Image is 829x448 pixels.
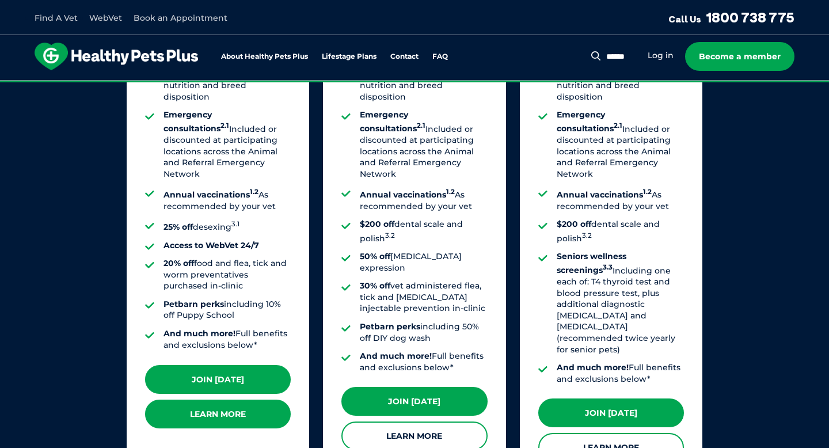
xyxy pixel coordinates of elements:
[557,187,684,212] li: As recommended by your vet
[89,13,122,23] a: WebVet
[557,219,591,229] strong: $200 off
[163,299,291,321] li: including 10% off Puppy School
[360,187,487,212] li: As recommended by your vet
[360,321,420,332] strong: Petbarn perks
[163,328,235,339] strong: And much more!
[446,188,455,196] sup: 1.2
[643,188,652,196] sup: 1.2
[163,189,258,200] strong: Annual vaccinations
[221,53,308,60] a: About Healthy Pets Plus
[432,53,448,60] a: FAQ
[231,220,239,228] sup: 3.1
[668,9,794,26] a: Call Us1800 738 775
[163,299,224,309] strong: Petbarn perks
[538,398,684,427] a: Join [DATE]
[220,122,229,130] sup: 2.1
[163,109,229,134] strong: Emergency consultations
[360,251,390,261] strong: 50% off
[557,251,626,275] strong: Seniors wellness screenings
[603,264,613,272] sup: 3.3
[417,122,425,130] sup: 2.1
[322,53,377,60] a: Lifestage Plans
[385,231,395,240] sup: 3.2
[341,387,487,416] a: Join [DATE]
[360,321,487,344] li: including 50% off DIY dog wash
[668,13,701,25] span: Call Us
[35,43,198,70] img: hpp-logo
[163,258,291,292] li: food and flea, tick and worm preventatives purchased in-clinic
[145,400,291,428] a: Learn More
[685,42,794,71] a: Become a member
[557,362,629,373] strong: And much more!
[360,251,487,274] li: [MEDICAL_DATA] expression
[589,50,603,62] button: Search
[557,251,684,355] li: Including one each of: T4 thyroid test and blood pressure test, plus additional diagnostic [MEDIC...
[360,280,487,314] li: vet administered flea, tick and [MEDICAL_DATA] injectable prevention in-clinic
[648,50,674,61] a: Log in
[200,81,630,91] span: Proactive, preventative wellness program designed to keep your pet healthier and happier for longer
[163,219,291,233] li: desexing
[163,187,291,212] li: As recommended by your vet
[614,122,622,130] sup: 2.1
[557,109,622,134] strong: Emergency consultations
[360,280,390,291] strong: 30% off
[35,13,78,23] a: Find A Vet
[360,219,394,229] strong: $200 off
[557,362,684,385] li: Full benefits and exclusions below*
[163,109,291,180] li: Included or discounted at participating locations across the Animal and Referral Emergency Network
[360,109,487,180] li: Included or discounted at participating locations across the Animal and Referral Emergency Network
[134,13,227,23] a: Book an Appointment
[582,231,592,240] sup: 3.2
[163,328,291,351] li: Full benefits and exclusions below*
[360,189,455,200] strong: Annual vaccinations
[163,240,259,250] strong: Access to WebVet 24/7
[390,53,419,60] a: Contact
[360,351,432,361] strong: And much more!
[360,109,425,134] strong: Emergency consultations
[250,188,258,196] sup: 1.2
[360,351,487,373] li: Full benefits and exclusions below*
[557,189,652,200] strong: Annual vaccinations
[557,109,684,180] li: Included or discounted at participating locations across the Animal and Referral Emergency Network
[145,365,291,394] a: Join [DATE]
[557,219,684,244] li: dental scale and polish
[163,258,194,268] strong: 20% off
[163,222,193,232] strong: 25% off
[360,219,487,244] li: dental scale and polish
